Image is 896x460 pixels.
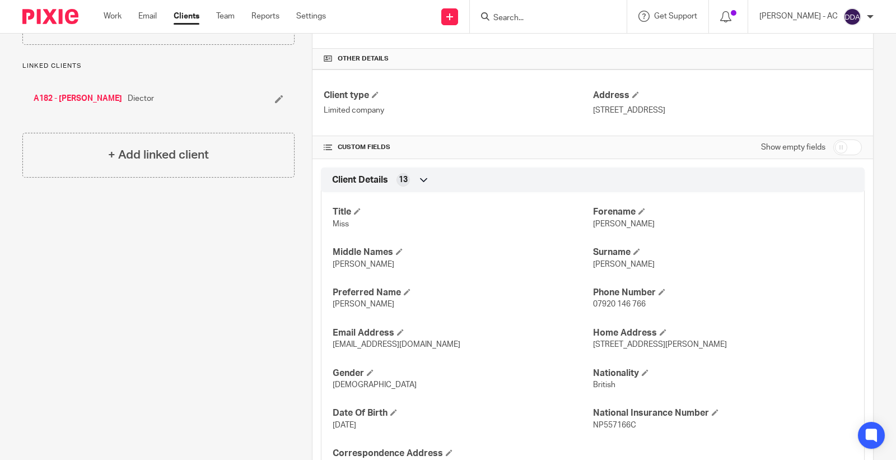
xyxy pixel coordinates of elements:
h4: Nationality [593,368,853,379]
input: Search [492,13,593,24]
img: Pixie [22,9,78,24]
h4: Surname [593,247,853,258]
h4: National Insurance Number [593,407,853,419]
span: Other details [338,54,389,63]
h4: Address [593,90,862,101]
span: [PERSON_NAME] [593,220,655,228]
a: Team [216,11,235,22]
label: Show empty fields [761,142,825,153]
h4: Correspondence Address [333,448,592,459]
span: Get Support [654,12,697,20]
span: [PERSON_NAME] [593,261,655,268]
span: Client Details [332,174,388,186]
a: Settings [296,11,326,22]
span: British [593,381,615,389]
a: Email [138,11,157,22]
span: [PERSON_NAME] [333,261,394,268]
h4: CUSTOM FIELDS [324,143,592,152]
h4: Date Of Birth [333,407,592,419]
p: [PERSON_NAME] - AC [759,11,838,22]
span: 07920 146 766 [593,300,646,308]
a: Work [104,11,122,22]
span: [DATE] [333,421,356,429]
h4: Preferred Name [333,287,592,299]
img: svg%3E [843,8,861,26]
h4: Phone Number [593,287,853,299]
h4: Email Address [333,327,592,339]
span: Miss [333,220,349,228]
span: Diector [128,93,154,104]
h4: Client type [324,90,592,101]
span: 13 [399,174,408,185]
h4: Title [333,206,592,218]
a: Clients [174,11,199,22]
a: A182 - [PERSON_NAME] [34,93,122,104]
span: [PERSON_NAME] [333,300,394,308]
h4: Home Address [593,327,853,339]
p: [STREET_ADDRESS] [593,105,862,116]
p: Linked clients [22,62,295,71]
span: [EMAIL_ADDRESS][DOMAIN_NAME] [333,341,460,349]
a: Reports [251,11,279,22]
span: [STREET_ADDRESS][PERSON_NAME] [593,341,727,349]
h4: Gender [333,368,592,379]
span: [DEMOGRAPHIC_DATA] [333,381,417,389]
h4: + Add linked client [108,146,209,164]
span: NP557166C [593,421,636,429]
h4: Middle Names [333,247,592,258]
h4: Forename [593,206,853,218]
p: Limited company [324,105,592,116]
